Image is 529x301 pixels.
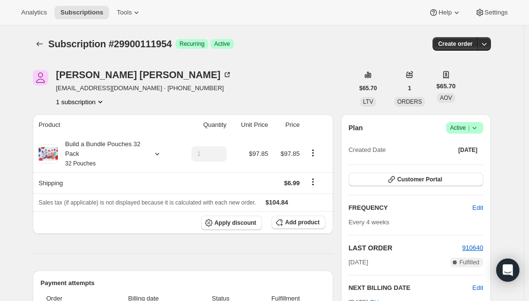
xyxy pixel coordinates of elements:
h2: Payment attempts [41,278,326,288]
span: 1 [408,84,411,92]
span: Create order [438,40,473,48]
button: Analytics [15,6,53,19]
span: $6.99 [284,179,300,187]
a: 910640 [462,244,483,251]
span: Edit [473,203,483,213]
h2: LAST ORDER [349,243,462,253]
span: Help [438,9,451,16]
button: Edit [473,283,483,293]
button: 910640 [462,243,483,253]
span: Active [214,40,230,48]
button: Help [423,6,467,19]
span: Subscription #29900111954 [48,39,172,49]
span: $97.85 [281,150,300,157]
div: [PERSON_NAME] [PERSON_NAME] [56,70,232,80]
button: Apply discount [201,216,262,230]
div: Open Intercom Messenger [496,259,519,282]
span: Settings [485,9,508,16]
span: | [468,124,470,132]
h2: Plan [349,123,363,133]
span: Apply discount [215,219,257,227]
th: Shipping [33,172,178,193]
button: Product actions [305,148,321,158]
span: [DATE] [458,146,477,154]
button: Tools [111,6,147,19]
h2: NEXT BILLING DATE [349,283,473,293]
span: $97.85 [249,150,268,157]
span: Customer Portal [397,176,442,183]
span: AOV [440,95,452,101]
th: Quantity [178,114,230,136]
div: Build a Bundle Pouches 32 Pack [58,139,145,168]
button: Subscriptions [33,37,46,51]
button: Edit [467,200,489,216]
button: Create order [433,37,478,51]
span: Fulfilled [460,259,479,266]
span: Created Date [349,145,386,155]
button: Add product [271,216,325,229]
span: [DATE] [349,258,368,267]
span: $65.70 [436,82,456,91]
span: Subscriptions [60,9,103,16]
th: Product [33,114,178,136]
th: Price [271,114,302,136]
button: Product actions [56,97,105,107]
button: Settings [469,6,514,19]
span: ORDERS [397,98,422,105]
button: Subscriptions [54,6,109,19]
span: Recurring [179,40,204,48]
span: Active [450,123,479,133]
span: Ashley Begley [33,70,48,85]
button: Shipping actions [305,177,321,187]
span: Every 4 weeks [349,219,390,226]
span: [EMAIL_ADDRESS][DOMAIN_NAME] · [PHONE_NUMBER] [56,83,232,93]
button: [DATE] [452,143,483,157]
span: LTV [363,98,373,105]
button: Customer Portal [349,173,483,186]
span: $104.84 [266,199,288,206]
span: Add product [285,219,319,226]
button: 1 [402,82,417,95]
span: Analytics [21,9,47,16]
span: Tools [117,9,132,16]
th: Unit Price [230,114,271,136]
h2: FREQUENCY [349,203,473,213]
span: $65.70 [359,84,377,92]
span: Sales tax (if applicable) is not displayed because it is calculated with each new order. [39,199,256,206]
small: 32 Pouches [65,160,95,167]
button: $65.70 [353,82,383,95]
